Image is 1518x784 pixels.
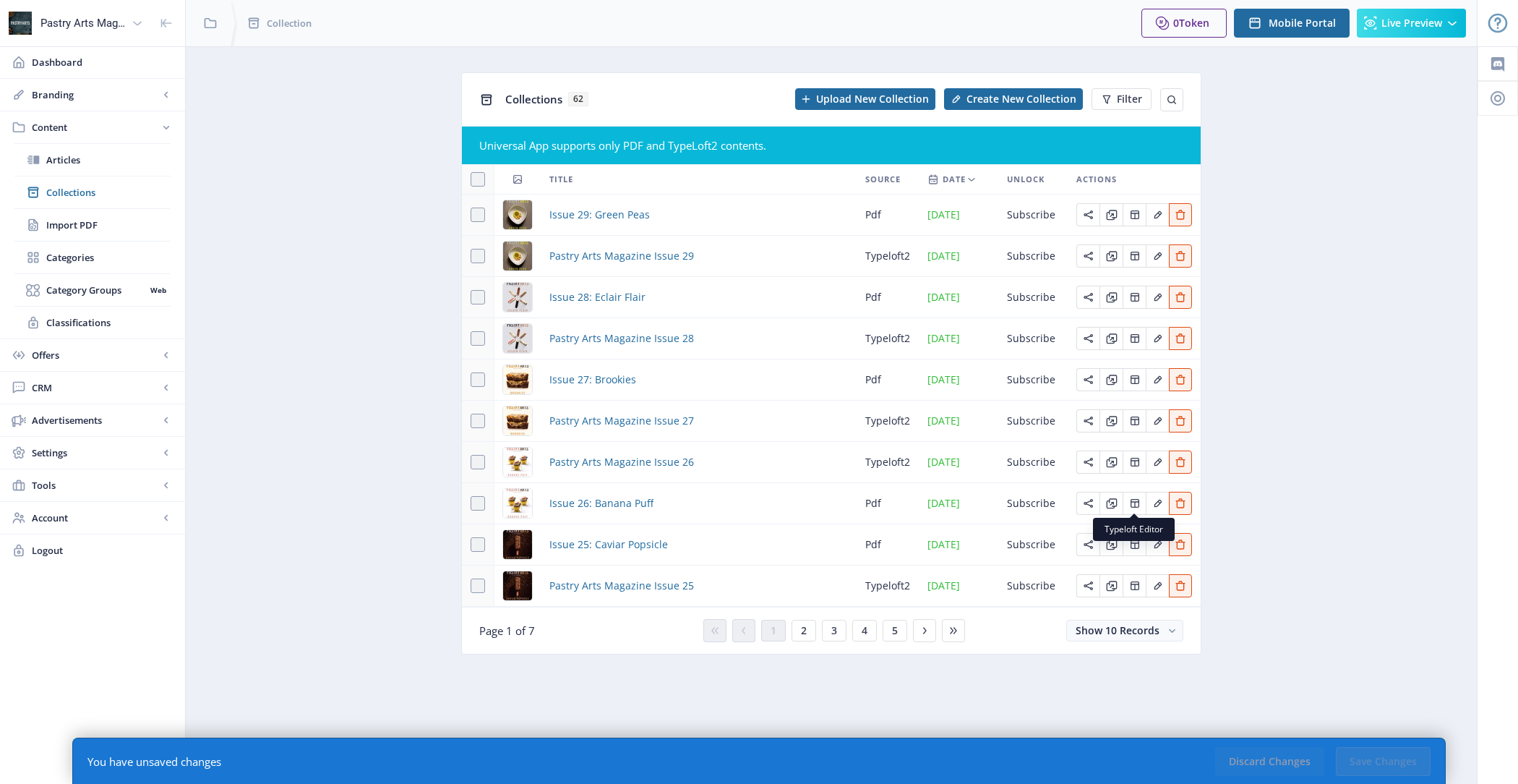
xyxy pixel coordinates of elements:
span: 4 [862,625,867,636]
td: [DATE] [919,236,998,277]
span: Filter [1117,93,1142,105]
span: Settings [32,446,159,460]
span: Articles [46,153,171,167]
button: 3 [822,620,846,642]
a: Issue 27: Brookies [549,371,636,388]
a: Edit page [1076,372,1099,385]
span: 2 [801,625,807,636]
td: Subscribe [998,236,1068,277]
span: Collections [505,92,562,106]
a: Issue 25: Caviar Popsicle [549,536,668,553]
a: Edit page [1076,413,1099,427]
td: Subscribe [998,566,1068,607]
a: Edit page [1099,289,1123,303]
button: 5 [883,620,907,642]
span: Token [1179,16,1209,30]
span: Actions [1076,171,1117,188]
span: Branding [32,88,159,102]
a: Edit page [1146,537,1169,550]
a: Pastry Arts Magazine Issue 27 [549,412,694,430]
a: Issue 28: Eclair Flair [549,289,646,306]
a: Edit page [1099,454,1123,468]
a: Edit page [1123,248,1146,262]
td: Subscribe [998,195,1068,236]
a: Edit page [1123,413,1146,427]
a: Edit page [1099,578,1123,592]
td: typeloft2 [857,401,919,442]
button: Discard Changes [1215,747,1324,776]
img: cover.jpg [503,489,532,518]
td: Subscribe [998,401,1068,442]
span: 1 [771,625,776,636]
a: Edit page [1146,413,1169,427]
td: [DATE] [919,359,998,401]
a: Edit page [1146,495,1169,509]
a: Edit page [1169,289,1192,303]
td: pdf [857,277,919,318]
a: Import PDF [14,209,171,241]
span: Upload New Collection [816,93,929,105]
a: Edit page [1146,248,1169,262]
td: typeloft2 [857,442,919,483]
a: Edit page [1169,372,1192,385]
a: Edit page [1146,331,1169,344]
td: Subscribe [998,277,1068,318]
span: Classifications [46,315,171,330]
span: Title [549,171,573,188]
span: Account [32,511,159,525]
a: New page [935,88,1083,110]
a: Issue 26: Banana Puff [549,495,653,512]
img: 7d45481d9c25e67ec4905e3fae3b267b-0.jpg [503,242,532,270]
img: cover.jpg [503,283,532,312]
a: Edit page [1123,207,1146,221]
a: Articles [14,144,171,176]
span: Show 10 Records [1076,623,1159,637]
img: a2f1f9543d5d8c1cb73a10f2f2df9b59-0.jpg [503,448,532,477]
app-collection-view: Collections [461,72,1201,655]
span: 62 [568,92,588,106]
td: typeloft2 [857,566,919,607]
td: Subscribe [998,318,1068,359]
a: Edit page [1123,331,1146,344]
span: Categories [46,250,171,265]
span: Pastry Arts Magazine Issue 28 [549,330,694,347]
span: Page 1 of 7 [479,623,535,638]
span: 5 [892,625,898,636]
a: Classifications [14,307,171,338]
td: [DATE] [919,277,998,318]
a: Edit page [1123,289,1146,303]
a: Edit page [1099,248,1123,262]
a: Edit page [1076,207,1099,221]
td: pdf [857,359,919,401]
td: typeloft2 [857,236,919,277]
button: Upload New Collection [795,88,935,110]
a: Edit page [1123,495,1146,509]
img: cover.jpg [503,530,532,559]
a: Edit page [1169,578,1192,592]
div: You have unsaved changes [87,754,221,769]
a: Edit page [1123,454,1146,468]
span: Issue 29: Green Peas [549,206,650,223]
a: Pastry Arts Magazine Issue 29 [549,247,694,265]
a: Pastry Arts Magazine Issue 26 [549,453,694,471]
td: pdf [857,524,919,566]
span: Category Groups [46,283,145,297]
button: 0Token [1141,9,1227,38]
button: Show 10 Records [1066,620,1183,642]
img: cover.jpg [503,365,532,394]
span: Unlock [1007,171,1045,188]
td: typeloft2 [857,318,919,359]
span: Collections [46,185,171,200]
button: Live Preview [1357,9,1466,38]
a: Edit page [1099,537,1123,550]
td: Subscribe [998,442,1068,483]
a: Edit page [1099,372,1123,385]
a: Category GroupsWeb [14,274,171,306]
a: Pastry Arts Magazine Issue 25 [549,577,694,595]
a: Edit page [1076,454,1099,468]
span: Offers [32,348,159,362]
